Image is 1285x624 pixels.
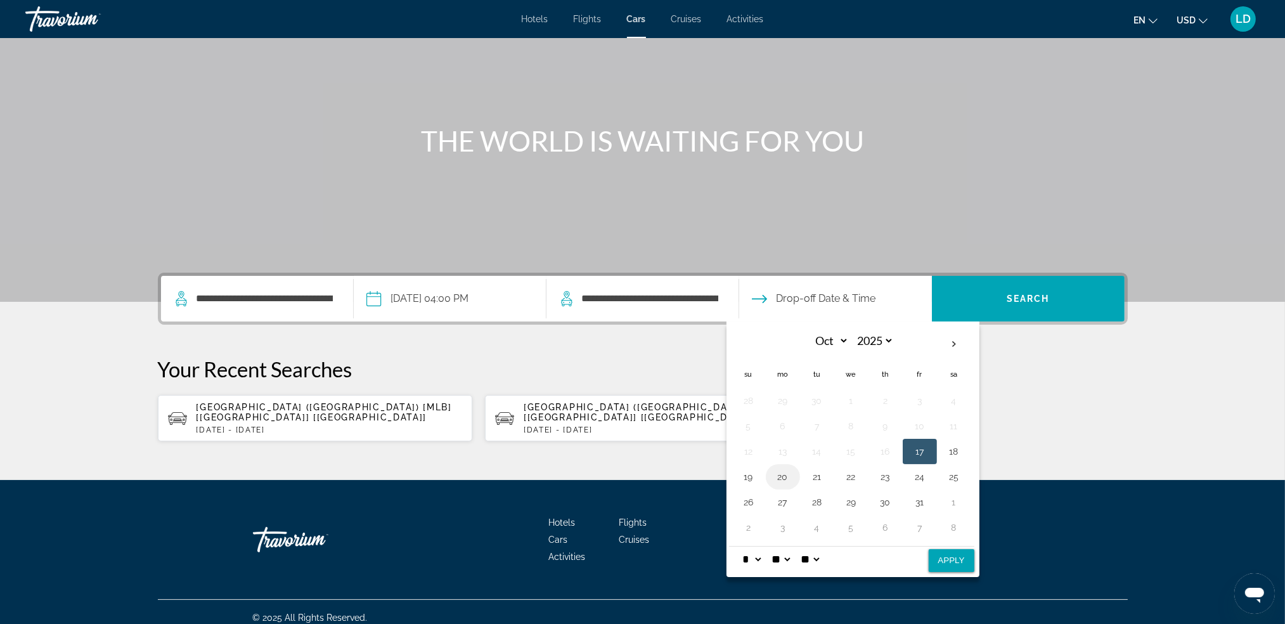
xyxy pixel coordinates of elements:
[1236,13,1251,25] span: LD
[841,392,862,410] button: Day 1
[619,535,649,545] a: Cruises
[161,276,1125,322] div: Search widget
[841,493,862,511] button: Day 29
[929,549,974,572] button: Apply
[807,519,827,536] button: Day 4
[253,521,380,559] a: Go Home
[773,519,793,536] button: Day 3
[807,443,827,460] button: Day 14
[739,417,759,435] button: Day 5
[574,14,602,24] a: Flights
[25,3,152,36] a: Travorium
[773,493,793,511] button: Day 27
[944,392,964,410] button: Day 4
[807,392,827,410] button: Day 30
[910,468,930,486] button: Day 24
[727,14,764,24] a: Activities
[875,443,896,460] button: Day 16
[522,14,548,24] a: Hotels
[197,402,452,422] span: [GEOGRAPHIC_DATA] ([GEOGRAPHIC_DATA]) [MLB] [[GEOGRAPHIC_DATA]] [[GEOGRAPHIC_DATA]]
[1177,15,1196,25] span: USD
[1133,11,1158,29] button: Change language
[932,276,1125,322] button: Search
[808,330,849,352] select: Select month
[158,356,1128,382] p: Your Recent Searches
[799,547,822,572] select: Select AM/PM
[944,468,964,486] button: Day 25
[627,14,646,24] a: Cars
[619,517,647,528] a: Flights
[944,519,964,536] button: Day 8
[739,468,759,486] button: Day 19
[807,417,827,435] button: Day 7
[253,613,368,623] span: © 2025 All Rights Reserved.
[841,519,862,536] button: Day 5
[1234,573,1275,614] iframe: Button to launch messaging window
[937,330,971,359] button: Next month
[944,493,964,511] button: Day 1
[732,330,971,540] table: Left calendar grid
[195,289,334,308] input: Search pickup location
[875,392,896,410] button: Day 2
[807,468,827,486] button: Day 21
[773,443,793,460] button: Day 13
[910,417,930,435] button: Day 10
[1227,6,1260,32] button: User Menu
[671,14,702,24] a: Cruises
[739,519,759,536] button: Day 2
[853,330,894,352] select: Select year
[807,493,827,511] button: Day 28
[875,417,896,435] button: Day 9
[875,493,896,511] button: Day 30
[773,392,793,410] button: Day 29
[740,547,763,572] select: Select hour
[739,493,759,511] button: Day 26
[524,426,790,434] p: [DATE] - [DATE]
[770,547,792,572] select: Select minute
[875,468,896,486] button: Day 23
[910,392,930,410] button: Day 3
[841,443,862,460] button: Day 15
[739,392,759,410] button: Day 28
[548,517,575,528] a: Hotels
[548,535,567,545] a: Cars
[875,519,896,536] button: Day 6
[910,493,930,511] button: Day 31
[841,468,862,486] button: Day 22
[910,519,930,536] button: Day 7
[405,124,881,157] h1: THE WORLD IS WAITING FOR YOU
[910,443,930,460] button: Day 17
[548,552,585,562] a: Activities
[944,417,964,435] button: Day 11
[739,443,759,460] button: Day 12
[366,276,469,322] button: Pickup date: Oct 17, 2025 04:00 PM
[773,417,793,435] button: Day 6
[581,289,720,308] input: Search dropoff location
[158,394,473,442] button: [GEOGRAPHIC_DATA] ([GEOGRAPHIC_DATA]) [MLB] [[GEOGRAPHIC_DATA]] [[GEOGRAPHIC_DATA]][DATE] - [DATE]
[197,426,463,434] p: [DATE] - [DATE]
[752,276,876,322] button: Open drop-off date and time picker
[1177,11,1208,29] button: Change currency
[1007,294,1050,304] span: Search
[485,394,800,442] button: [GEOGRAPHIC_DATA] ([GEOGRAPHIC_DATA]) [MLB] [[GEOGRAPHIC_DATA]] [[GEOGRAPHIC_DATA]][DATE] - [DATE]
[944,443,964,460] button: Day 18
[841,417,862,435] button: Day 8
[524,402,779,422] span: [GEOGRAPHIC_DATA] ([GEOGRAPHIC_DATA]) [MLB] [[GEOGRAPHIC_DATA]] [[GEOGRAPHIC_DATA]]
[1133,15,1146,25] span: en
[773,468,793,486] button: Day 20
